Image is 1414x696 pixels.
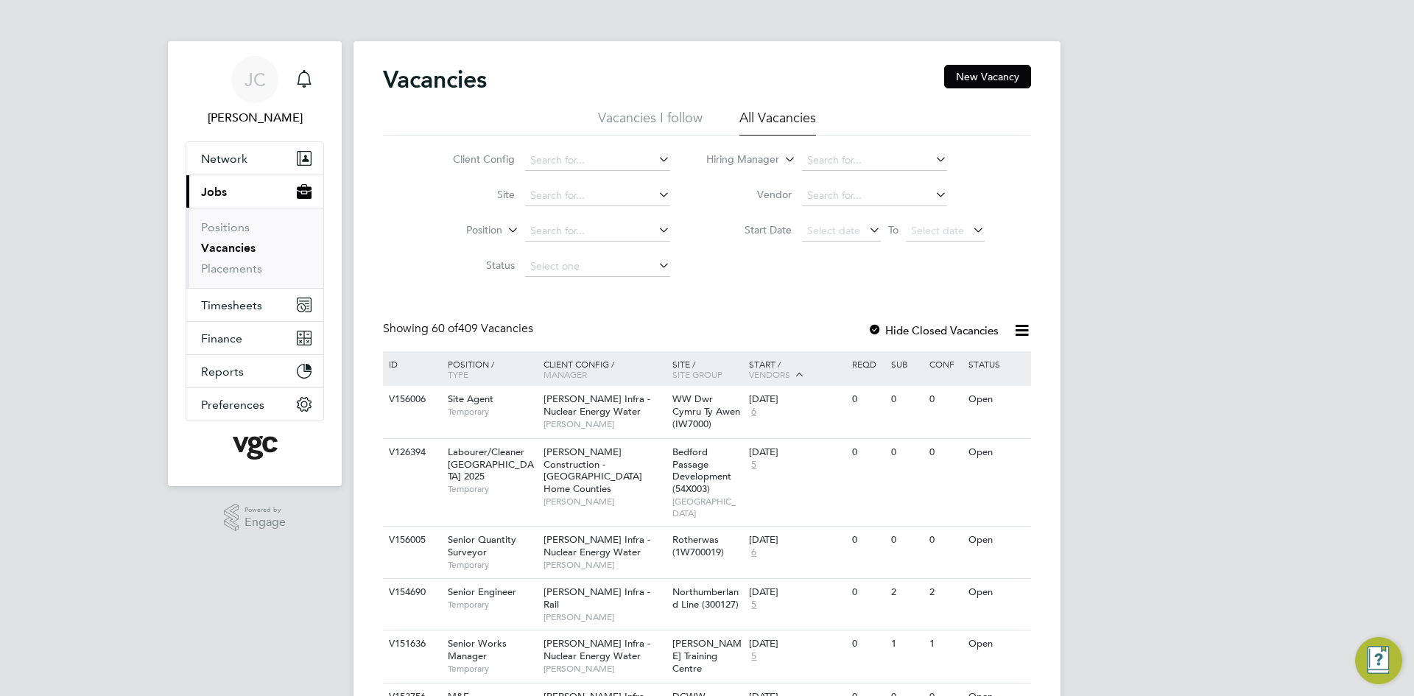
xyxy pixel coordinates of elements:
[201,331,242,345] span: Finance
[887,386,926,413] div: 0
[385,579,437,606] div: V154690
[694,152,779,167] label: Hiring Manager
[186,436,324,460] a: Go to home page
[437,351,540,387] div: Position /
[802,150,947,171] input: Search for...
[749,599,759,611] span: 5
[802,186,947,206] input: Search for...
[245,70,266,89] span: JC
[201,241,256,255] a: Vacancies
[749,393,845,406] div: [DATE]
[544,446,642,496] span: [PERSON_NAME] Construction - [GEOGRAPHIC_DATA] Home Counties
[186,208,323,288] div: Jobs
[385,630,437,658] div: V151636
[383,65,487,94] h2: Vacancies
[884,220,903,239] span: To
[544,533,650,558] span: [PERSON_NAME] Infra - Nuclear Energy Water
[525,256,670,277] input: Select one
[544,393,650,418] span: [PERSON_NAME] Infra - Nuclear Energy Water
[525,221,670,242] input: Search for...
[448,559,536,571] span: Temporary
[749,546,759,559] span: 6
[749,638,845,650] div: [DATE]
[448,483,536,495] span: Temporary
[544,496,665,507] span: [PERSON_NAME]
[672,446,731,496] span: Bedford Passage Development (54X003)
[544,663,665,675] span: [PERSON_NAME]
[965,439,1029,466] div: Open
[965,386,1029,413] div: Open
[186,56,324,127] a: JC[PERSON_NAME]
[749,534,845,546] div: [DATE]
[749,446,845,459] div: [DATE]
[201,185,227,199] span: Jobs
[807,224,860,237] span: Select date
[245,516,286,529] span: Engage
[926,439,964,466] div: 0
[201,398,264,412] span: Preferences
[201,152,247,166] span: Network
[848,439,887,466] div: 0
[672,496,742,519] span: [GEOGRAPHIC_DATA]
[749,650,759,663] span: 5
[544,559,665,571] span: [PERSON_NAME]
[448,663,536,675] span: Temporary
[448,637,507,662] span: Senior Works Manager
[672,393,740,430] span: WW Dwr Cymru Ty Awen (IW7000)
[432,321,458,336] span: 60 of
[540,351,669,387] div: Client Config /
[544,418,665,430] span: [PERSON_NAME]
[707,188,792,201] label: Vendor
[944,65,1031,88] button: New Vacancy
[598,109,703,136] li: Vacancies I follow
[887,579,926,606] div: 2
[848,579,887,606] div: 0
[201,261,262,275] a: Placements
[385,386,437,413] div: V156006
[201,298,262,312] span: Timesheets
[430,152,515,166] label: Client Config
[887,630,926,658] div: 1
[749,586,845,599] div: [DATE]
[965,630,1029,658] div: Open
[186,322,323,354] button: Finance
[432,321,533,336] span: 409 Vacancies
[669,351,746,387] div: Site /
[430,188,515,201] label: Site
[848,527,887,554] div: 0
[233,436,278,460] img: vgcgroup-logo-retina.png
[745,351,848,388] div: Start /
[448,586,516,598] span: Senior Engineer
[911,224,964,237] span: Select date
[672,637,742,675] span: [PERSON_NAME] Training Centre
[848,351,887,376] div: Reqd
[926,527,964,554] div: 0
[186,388,323,421] button: Preferences
[186,109,324,127] span: Jimmy Callaghan
[186,175,323,208] button: Jobs
[965,527,1029,554] div: Open
[525,150,670,171] input: Search for...
[887,527,926,554] div: 0
[448,599,536,611] span: Temporary
[418,223,502,238] label: Position
[887,439,926,466] div: 0
[224,504,286,532] a: Powered byEngage
[707,223,792,236] label: Start Date
[965,579,1029,606] div: Open
[672,368,722,380] span: Site Group
[926,630,964,658] div: 1
[887,351,926,376] div: Sub
[168,41,342,486] nav: Main navigation
[448,368,468,380] span: Type
[383,321,536,337] div: Showing
[544,586,650,611] span: [PERSON_NAME] Infra - Rail
[749,459,759,471] span: 5
[672,586,739,611] span: Northumberland Line (300127)
[448,393,493,405] span: Site Agent
[848,386,887,413] div: 0
[430,259,515,272] label: Status
[201,365,244,379] span: Reports
[544,637,650,662] span: [PERSON_NAME] Infra - Nuclear Energy Water
[201,220,250,234] a: Positions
